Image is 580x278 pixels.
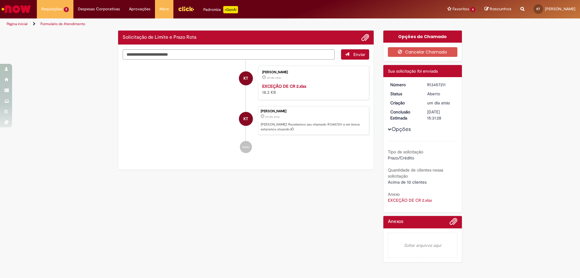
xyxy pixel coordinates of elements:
img: click_logo_yellow_360x200.png [178,4,194,13]
h2: Anexos [388,219,403,224]
dt: Criação [386,100,423,106]
a: Página inicial [7,21,27,26]
a: Download de EXCEÇÃO DE CR 2.xlsx [388,198,432,203]
div: Padroniza [203,6,238,13]
h2: Solicitação de Limite e Prazo Rota Histórico de tíquete [123,35,196,40]
b: Tipo de solicitação [388,149,423,155]
b: Quantidade de clientes nessa solicitação [388,167,443,179]
div: 28/08/2025 11:31:24 [427,100,455,106]
span: KT [243,112,248,126]
b: Anexo [388,191,400,197]
ul: Histórico de tíquete [123,60,369,159]
span: um dia atrás [427,100,450,106]
span: Aprovações [129,6,150,12]
p: +GenAi [223,6,238,13]
span: Enviar [353,52,365,57]
span: Prazo/Crédito [388,155,414,161]
span: 6 [470,7,475,12]
em: Soltar arquivos aqui [388,233,458,258]
div: Aberto [427,91,455,97]
dt: Número [386,82,423,88]
div: R13457211 [427,82,455,88]
span: KT [536,7,540,11]
a: Rascunhos [485,6,511,12]
span: Favoritos [453,6,469,12]
li: Karine Barbosa Marinho Teixeira [123,106,369,135]
span: [PERSON_NAME] [545,6,575,11]
span: 5 [64,7,69,12]
textarea: Digite sua mensagem aqui... [123,49,335,60]
time: 28/08/2025 11:31:24 [427,100,450,106]
div: Karine Barbosa Marinho Teixeira [239,71,253,85]
div: Karine Barbosa Marinho Teixeira [239,112,253,126]
span: Acima de 10 clientes [388,179,427,185]
time: 28/08/2025 11:31:24 [265,115,280,119]
ul: Trilhas de página [5,18,382,30]
div: [DATE] 15:31:28 [427,109,455,121]
span: Requisições [41,6,63,12]
span: Despesas Corporativas [78,6,120,12]
div: [PERSON_NAME] [261,110,366,113]
button: Adicionar anexos [361,34,369,41]
div: 18.3 KB [262,83,363,95]
button: Enviar [341,49,369,60]
dt: Status [386,91,423,97]
dt: Conclusão Estimada [386,109,423,121]
span: KT [243,71,248,86]
span: um dia atrás [265,115,280,119]
a: Formulário de Atendimento [40,21,85,26]
span: Rascunhos [490,6,511,12]
img: ServiceNow [1,3,32,15]
a: EXCEÇÃO DE CR 2.xlsx [262,83,306,89]
div: Opções do Chamado [383,31,462,43]
div: [PERSON_NAME] [262,70,363,74]
button: Adicionar anexos [449,217,457,228]
button: Cancelar Chamado [388,47,458,57]
time: 28/08/2025 11:31:19 [267,76,281,80]
span: um dia atrás [267,76,281,80]
p: [PERSON_NAME]! Recebemos seu chamado R13457211 e em breve estaremos atuando. [261,122,366,132]
span: Sua solicitação foi enviada [388,68,438,74]
span: More [159,6,169,12]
